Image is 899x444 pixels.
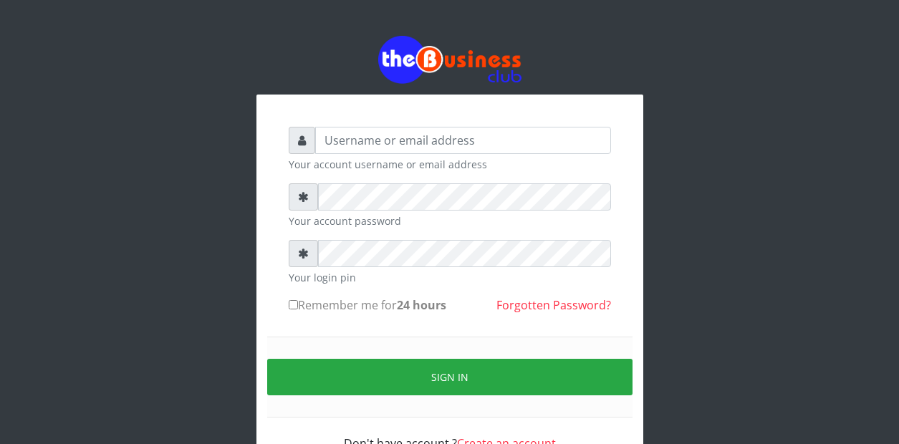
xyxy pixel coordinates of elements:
[289,296,446,314] label: Remember me for
[289,157,611,172] small: Your account username or email address
[289,270,611,285] small: Your login pin
[289,213,611,228] small: Your account password
[289,300,298,309] input: Remember me for24 hours
[267,359,633,395] button: Sign in
[496,297,611,313] a: Forgotten Password?
[397,297,446,313] b: 24 hours
[315,127,611,154] input: Username or email address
